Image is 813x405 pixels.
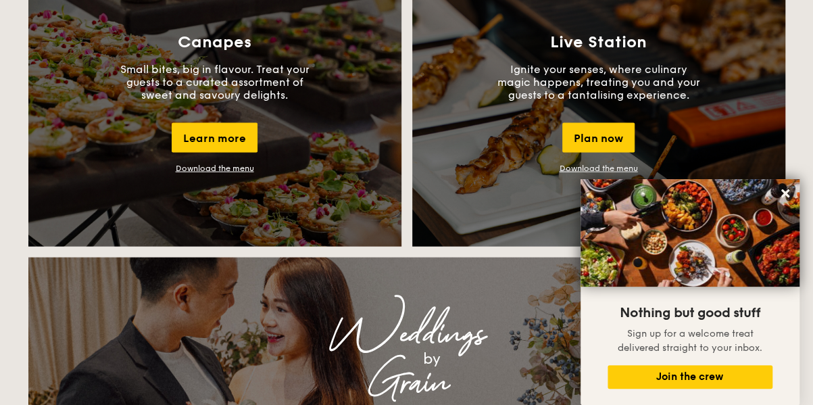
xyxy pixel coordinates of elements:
[176,164,254,173] a: Download the menu
[562,123,635,153] div: Plan now
[618,328,762,354] span: Sign up for a welcome treat delivered straight to your inbox.
[114,63,316,101] p: Small bites, big in flavour. Treat your guests to a curated assortment of sweet and savoury delig...
[172,123,257,153] div: Learn more
[608,365,772,389] button: Join the crew
[197,347,666,371] div: by
[147,323,666,347] div: Weddings
[774,183,796,204] button: Close
[550,33,647,52] h3: Live Station
[497,63,700,101] p: Ignite your senses, where culinary magic happens, treating you and your guests to a tantalising e...
[178,33,251,52] h3: Canapes
[147,371,666,396] div: Grain
[581,179,799,287] img: DSC07876-Edit02-Large.jpeg
[620,305,760,321] span: Nothing but good stuff
[560,164,638,173] a: Download the menu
